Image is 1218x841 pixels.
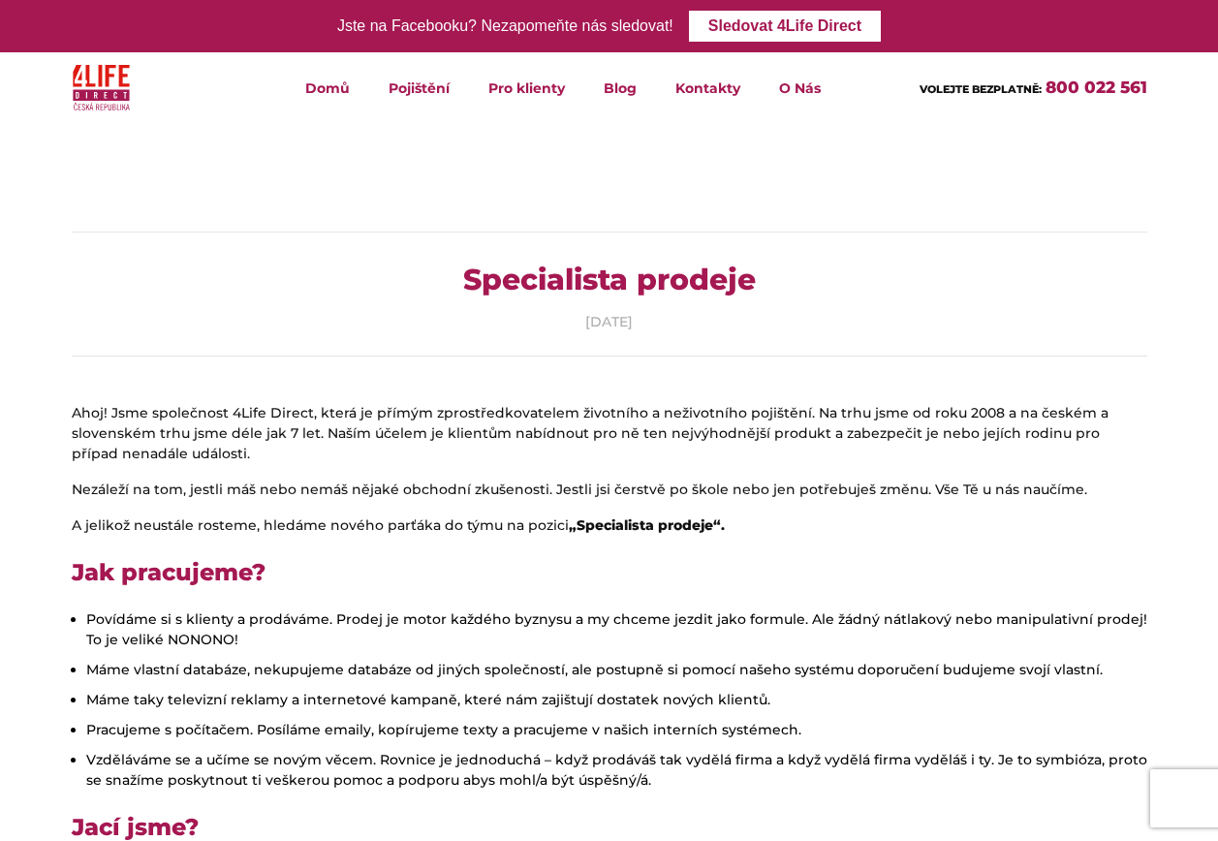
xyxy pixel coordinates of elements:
img: 4Life Direct Česká republika logo [73,60,131,115]
li: Máme vlastní databáze, nekupujeme databáze od jiných společností, ale postupně si pomocí našeho s... [86,660,1147,680]
a: Domů [286,52,369,123]
div: Jste na Facebooku? Nezapomeňte nás sledovat! [337,13,673,41]
div: [DATE] [72,312,1147,332]
li: Vzděláváme se a učíme se novým věcem. Rovnice je jednoduchá – když prodáváš tak vydělá firma a kd... [86,750,1147,791]
p: Nezáleží na tom, jestli máš nebo nemáš nějaké obchodní zkušenosti. Jestli jsi čerstvě po škole ne... [72,480,1147,500]
strong: „Specialista prodeje“. [569,516,725,534]
p: A jelikož neustále rosteme, hledáme nového parťáka do týmu na pozici [72,515,1147,536]
a: 800 022 561 [1046,78,1147,97]
a: Kontakty [656,52,760,123]
p: Ahoj! Jsme společnost 4Life Direct, která je přímým zprostředkovatelem životního a neživotního po... [72,403,1147,464]
a: Blog [584,52,656,123]
li: Povídáme si s klienty a prodáváme. Prodej je motor každého byznysu a my chceme jezdit jako formul... [86,609,1147,650]
strong: Jací jsme? [72,813,199,841]
li: Máme taky televizní reklamy a internetové kampaně, které nám zajištují dostatek nových klientů. [86,690,1147,710]
a: Sledovat 4Life Direct [689,11,881,42]
span: VOLEJTE BEZPLATNĚ: [920,82,1042,96]
h1: Specialista prodeje [72,256,1147,304]
li: Pracujeme s počítačem. Posíláme emaily, kopírujeme texty a pracujeme v našich interních systémech. [86,720,1147,740]
strong: Jak pracujeme? [72,558,265,586]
